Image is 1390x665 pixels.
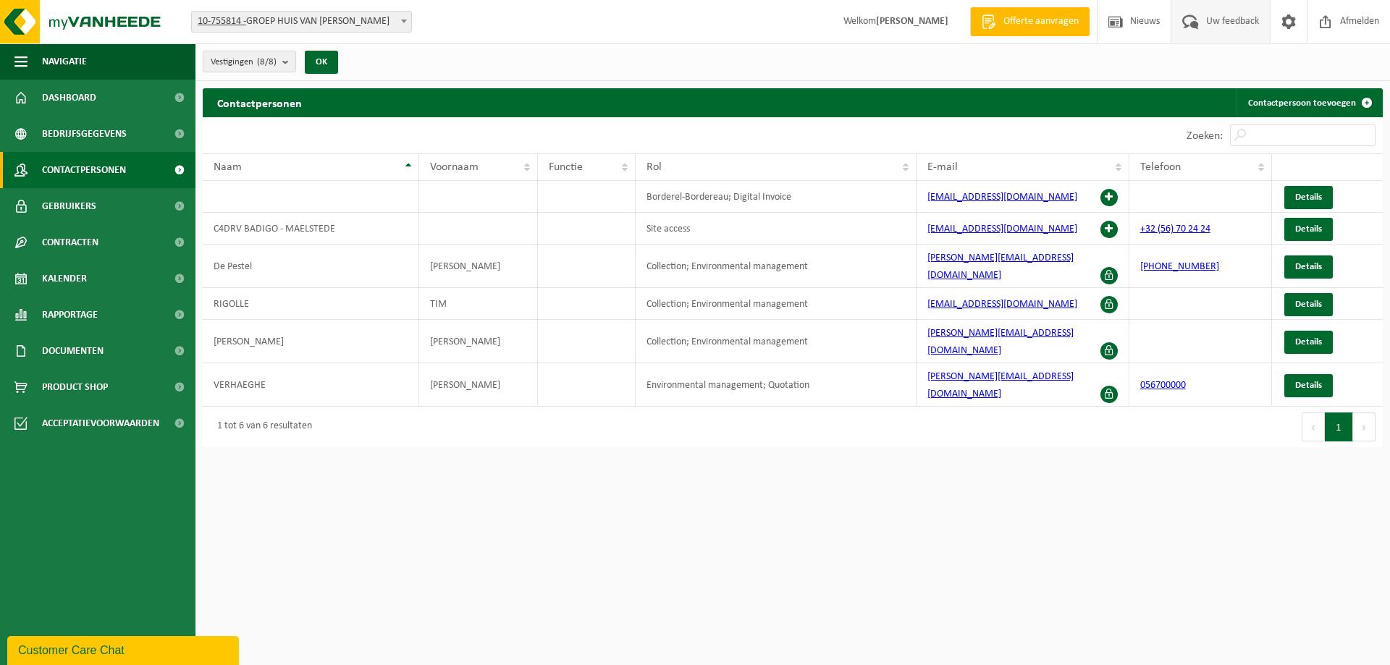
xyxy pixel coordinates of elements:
[1353,412,1376,441] button: Next
[927,224,1077,234] a: [EMAIL_ADDRESS][DOMAIN_NAME]
[636,288,917,320] td: Collection; Environmental management
[419,363,538,407] td: [PERSON_NAME]
[927,161,958,173] span: E-mail
[203,363,419,407] td: VERHAEGHE
[636,181,917,213] td: Borderel-Bordereau; Digital Invoice
[42,43,87,80] span: Navigatie
[1140,380,1186,391] a: 056700000
[419,320,538,363] td: [PERSON_NAME]
[1140,224,1210,234] a: +32 (56) 70 24 24
[1295,224,1322,234] span: Details
[203,88,316,117] h2: Contactpersonen
[191,11,412,33] span: 10-755814 - GROEP HUIS VAN WONTERGHEM
[419,288,538,320] td: TIM
[1295,192,1322,202] span: Details
[646,161,662,173] span: Rol
[42,405,159,441] span: Acceptatievoorwaarden
[549,161,583,173] span: Functie
[1237,88,1381,117] a: Contactpersoon toevoegen
[1284,255,1333,279] a: Details
[636,213,917,245] td: Site access
[192,12,411,32] span: 10-755814 - GROEP HUIS VAN WONTERGHEM
[1295,337,1322,347] span: Details
[927,192,1077,203] a: [EMAIL_ADDRESS][DOMAIN_NAME]
[203,288,419,320] td: RIGOLLE
[305,51,338,74] button: OK
[1284,331,1333,354] a: Details
[1325,412,1353,441] button: 1
[42,333,104,369] span: Documenten
[1187,130,1223,142] label: Zoeken:
[927,299,1077,310] a: [EMAIL_ADDRESS][DOMAIN_NAME]
[203,51,296,72] button: Vestigingen(8/8)
[42,80,96,116] span: Dashboard
[42,152,126,188] span: Contactpersonen
[214,161,242,173] span: Naam
[42,261,87,297] span: Kalender
[257,57,277,67] count: (8/8)
[636,320,917,363] td: Collection; Environmental management
[970,7,1090,36] a: Offerte aanvragen
[1302,412,1325,441] button: Previous
[42,297,98,333] span: Rapportage
[210,414,312,440] div: 1 tot 6 van 6 resultaten
[1284,293,1333,316] a: Details
[7,633,242,665] iframe: chat widget
[1295,262,1322,271] span: Details
[927,253,1074,281] a: [PERSON_NAME][EMAIL_ADDRESS][DOMAIN_NAME]
[419,245,538,288] td: [PERSON_NAME]
[1000,14,1082,29] span: Offerte aanvragen
[1284,218,1333,241] a: Details
[1284,374,1333,397] a: Details
[636,245,917,288] td: Collection; Environmental management
[42,224,98,261] span: Contracten
[430,161,479,173] span: Voornaam
[1295,300,1322,309] span: Details
[42,369,108,405] span: Product Shop
[203,320,419,363] td: [PERSON_NAME]
[636,363,917,407] td: Environmental management; Quotation
[1140,261,1219,272] a: [PHONE_NUMBER]
[42,188,96,224] span: Gebruikers
[198,16,246,27] tcxspan: Call 10-755814 - via 3CX
[203,245,419,288] td: De Pestel
[1140,161,1181,173] span: Telefoon
[211,51,277,73] span: Vestigingen
[927,371,1074,399] a: [PERSON_NAME][EMAIL_ADDRESS][DOMAIN_NAME]
[1295,381,1322,390] span: Details
[42,116,127,152] span: Bedrijfsgegevens
[203,213,419,245] td: C4DRV BADIGO - MAELSTEDE
[927,328,1074,356] a: [PERSON_NAME][EMAIL_ADDRESS][DOMAIN_NAME]
[876,16,948,27] strong: [PERSON_NAME]
[1284,186,1333,209] a: Details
